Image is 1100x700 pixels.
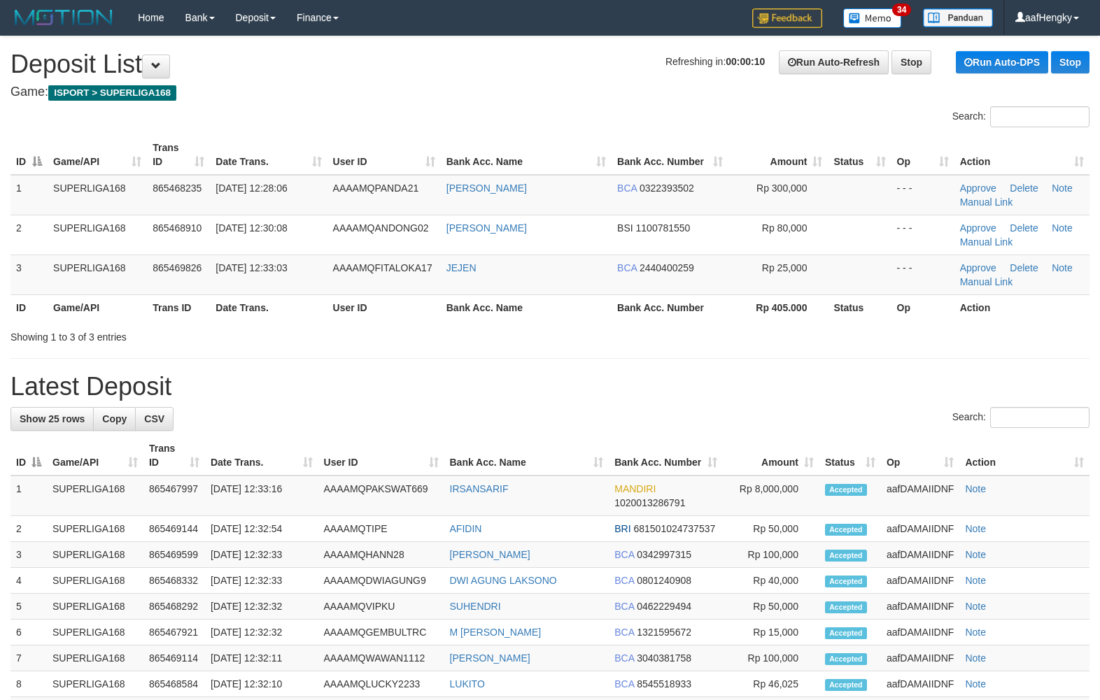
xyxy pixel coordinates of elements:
span: Copy 0322393502 to clipboard [640,183,694,194]
a: Note [1052,262,1073,273]
span: BCA [617,183,637,194]
td: [DATE] 12:32:33 [205,542,318,568]
span: Rp 25,000 [762,262,808,273]
td: 4 [10,568,47,594]
a: Note [965,575,986,586]
td: Rp 8,000,000 [723,476,819,516]
a: [PERSON_NAME] [446,222,527,234]
a: Delete [1010,183,1038,194]
a: Note [965,627,986,638]
td: AAAAMQVIPKU [318,594,444,620]
td: 865467997 [143,476,205,516]
span: Copy [102,413,127,424]
a: M [PERSON_NAME] [450,627,542,638]
td: 865468292 [143,594,205,620]
td: [DATE] 12:32:11 [205,645,318,671]
a: Approve [960,262,996,273]
th: Date Trans.: activate to sort column ascending [205,436,318,476]
td: - - - [891,255,954,294]
th: Trans ID: activate to sort column ascending [147,135,210,175]
td: SUPERLIGA168 [48,255,147,294]
a: Approve [960,183,996,194]
span: Refreshing in: [665,56,765,67]
a: Manual Link [960,236,1013,248]
a: [PERSON_NAME] [450,652,530,664]
a: Copy [93,407,136,431]
th: Rp 405.000 [728,294,828,320]
a: Delete [1010,222,1038,234]
td: aafDAMAIIDNF [881,620,959,645]
a: Delete [1010,262,1038,273]
td: AAAAMQWAWAN1112 [318,645,444,671]
span: Copy 1100781550 to clipboard [636,222,691,234]
span: Accepted [825,524,867,536]
span: 865468235 [153,183,202,194]
td: 8 [10,671,47,697]
td: SUPERLIGA168 [47,671,143,697]
span: Accepted [825,679,867,691]
th: User ID: activate to sort column ascending [327,135,441,175]
th: Date Trans.: activate to sort column ascending [210,135,327,175]
td: aafDAMAIIDNF [881,516,959,542]
a: LUKITO [450,678,485,690]
img: Button%20Memo.svg [843,8,902,28]
span: BCA [614,627,634,638]
strong: 00:00:10 [726,56,765,67]
span: [DATE] 12:33:03 [216,262,287,273]
span: Accepted [825,601,867,613]
span: AAAAMQFITALOKA17 [333,262,432,273]
td: aafDAMAIIDNF [881,568,959,594]
input: Search: [990,407,1090,428]
td: aafDAMAIIDNF [881,476,959,516]
td: SUPERLIGA168 [47,516,143,542]
span: Rp 300,000 [756,183,807,194]
span: Accepted [825,550,867,562]
a: DWI AGUNG LAKSONO [450,575,557,586]
span: ISPORT > SUPERLIGA168 [48,85,176,101]
a: [PERSON_NAME] [450,549,530,560]
a: JEJEN [446,262,477,273]
td: SUPERLIGA168 [47,620,143,645]
th: Bank Acc. Name: activate to sort column ascending [444,436,609,476]
td: - - - [891,175,954,215]
td: SUPERLIGA168 [47,645,143,671]
th: Status: activate to sort column ascending [828,135,891,175]
td: 2 [10,516,47,542]
th: Action [954,294,1090,320]
span: 34 [892,3,911,16]
td: 2 [10,215,48,255]
td: aafDAMAIIDNF [881,645,959,671]
td: SUPERLIGA168 [47,568,143,594]
td: 865468332 [143,568,205,594]
td: Rp 50,000 [723,594,819,620]
td: AAAAMQLUCKY2233 [318,671,444,697]
th: ID [10,294,48,320]
span: AAAAMQANDONG02 [333,222,429,234]
td: 3 [10,255,48,294]
th: Status [828,294,891,320]
td: 1 [10,476,47,516]
th: Action: activate to sort column ascending [954,135,1090,175]
img: MOTION_logo.png [10,7,117,28]
a: Manual Link [960,276,1013,287]
span: Copy 0801240908 to clipboard [637,575,691,586]
label: Search: [952,106,1090,127]
th: Op [891,294,954,320]
span: BSI [617,222,633,234]
h1: Deposit List [10,50,1090,78]
a: Approve [960,222,996,234]
span: Rp 80,000 [762,222,808,234]
span: [DATE] 12:30:08 [216,222,287,234]
td: 5 [10,594,47,620]
td: Rp 100,000 [723,542,819,568]
th: ID: activate to sort column descending [10,135,48,175]
a: Run Auto-Refresh [779,50,889,74]
td: Rp 50,000 [723,516,819,542]
th: Amount: activate to sort column ascending [723,436,819,476]
th: Action: activate to sort column ascending [959,436,1090,476]
span: 865468910 [153,222,202,234]
a: IRSANSARIF [450,483,509,494]
td: [DATE] 12:32:10 [205,671,318,697]
a: [PERSON_NAME] [446,183,527,194]
td: [DATE] 12:32:54 [205,516,318,542]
